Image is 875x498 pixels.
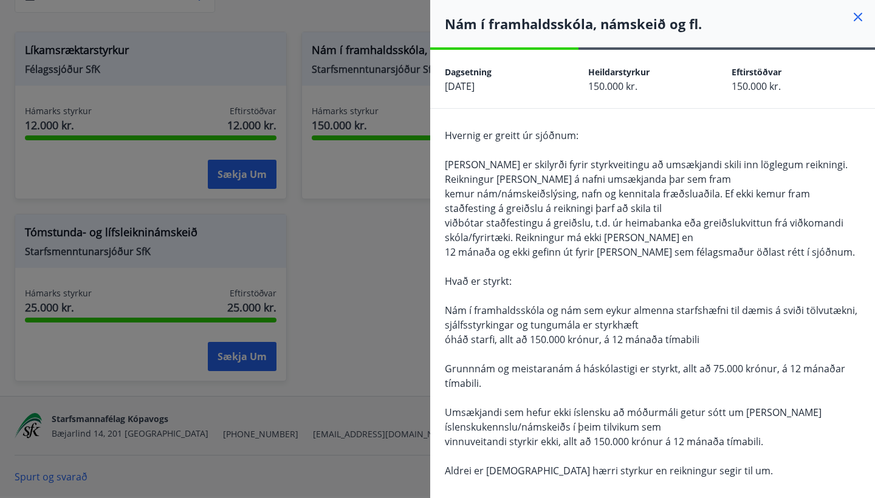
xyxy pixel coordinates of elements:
[445,66,492,78] span: Dagsetning
[445,80,475,93] span: [DATE]
[445,129,578,142] span: Hvernig er greitt úr sjóðnum:
[445,362,845,390] span: Grunnnám og meistaranám á háskólastigi er styrkt, allt að 75.000 krónur, á 12 mánaðar tímabili.
[732,66,781,78] span: Eftirstöðvar
[445,245,855,259] span: 12 mánaða og ekki gefinn út fyrir [PERSON_NAME] sem félagsmaður öðlast rétt í sjóðnum.
[445,304,857,332] span: Nám í framhaldsskóla og nám sem eykur almenna starfshæfni til dæmis á sviði tölvutækni, sjálfssty...
[588,80,637,93] span: 150.000 kr.
[445,15,875,33] h4: Nám í framhaldsskóla, námskeið og fl.
[445,216,843,244] span: viðbótar staðfestingu á greiðslu, t.d. úr heimabanka eða greiðslukvittun frá viðkomandi skóla/fyr...
[445,406,822,434] span: Umsækjandi sem hefur ekki íslensku að móðurmáli getur sótt um [PERSON_NAME] íslenskukennslu/námsk...
[445,464,773,477] span: Aldrei er [DEMOGRAPHIC_DATA] hærri styrkur en reikningur segir til um.
[445,275,512,288] span: Hvað er styrkt:
[445,435,763,448] span: vinnuveitandi styrkir ekki, allt að 150.000 krónur á 12 mánaða tímabili.
[588,66,650,78] span: Heildarstyrkur
[445,333,699,346] span: óháð starfi, allt að 150.000 krónur, á 12 mánaða tímabili
[445,187,810,215] span: kemur nám/námskeiðslýsing, nafn og kennitala fræðsluaðila. Ef ekki kemur fram staðfesting á greið...
[445,158,848,186] span: [PERSON_NAME] er skilyrði fyrir styrkveitingu að umsækjandi skili inn löglegum reikningi. Reiknin...
[732,80,781,93] span: 150.000 kr.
